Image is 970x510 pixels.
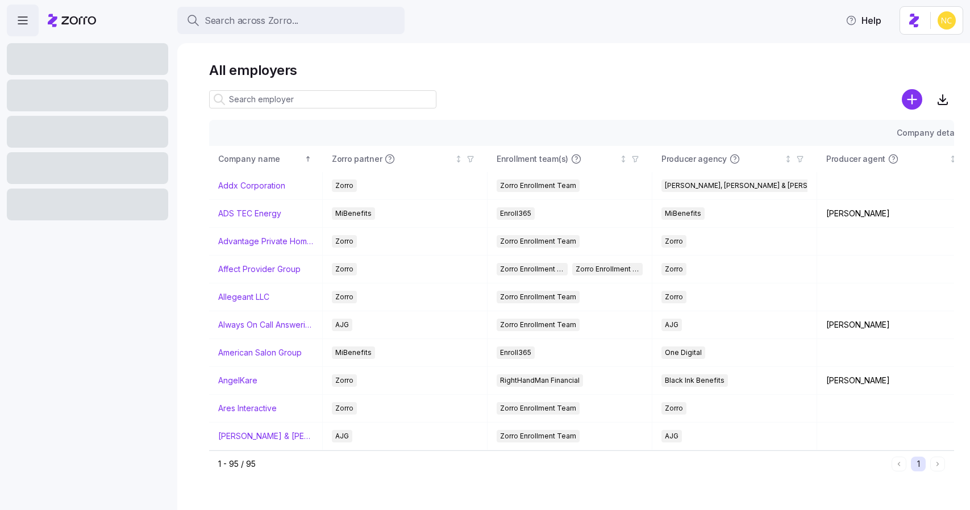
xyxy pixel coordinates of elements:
a: Advantage Private Home Care [218,236,313,247]
span: Zorro [335,179,353,192]
div: 1 - 95 / 95 [218,458,887,470]
span: Zorro [335,235,353,248]
span: AJG [335,430,349,442]
span: [PERSON_NAME], [PERSON_NAME] & [PERSON_NAME] [665,179,843,192]
button: 1 [911,457,926,471]
span: Help [846,14,881,27]
div: Company name [218,153,302,165]
a: Ares Interactive [218,403,277,414]
span: MiBenefits [335,346,372,359]
span: Zorro Enrollment Experts [576,263,640,275]
a: Affect Provider Group [218,264,301,275]
img: e03b911e832a6112bf72643c5874f8d8 [938,11,956,30]
span: Zorro [335,291,353,303]
span: Enroll365 [500,346,531,359]
a: Always On Call Answering Service [218,319,313,331]
a: Addx Corporation [218,180,285,191]
a: AngelKare [218,375,257,386]
div: Not sorted [455,155,463,163]
span: RightHandMan Financial [500,374,580,387]
button: Help [836,9,890,32]
span: Zorro partner [332,153,382,165]
span: Enrollment team(s) [497,153,568,165]
span: Zorro [665,235,683,248]
span: Zorro Enrollment Team [500,263,564,275]
th: Enrollment team(s)Not sorted [488,146,652,172]
span: One Digital [665,346,702,359]
input: Search employer [209,90,436,108]
button: Previous page [892,457,906,471]
svg: add icon [902,89,922,110]
span: Zorro Enrollment Team [500,179,576,192]
div: Not sorted [949,155,957,163]
th: Company nameSorted ascending [209,146,323,172]
a: [PERSON_NAME] & [PERSON_NAME]'s [218,430,313,442]
span: Enroll365 [500,207,531,220]
span: Producer agent [826,153,885,165]
button: Next page [930,457,945,471]
a: Allegeant LLC [218,291,269,303]
span: Zorro [335,374,353,387]
h1: All employers [209,61,954,79]
span: Zorro Enrollment Team [500,430,576,442]
span: Zorro Enrollment Team [500,319,576,331]
th: Zorro partnerNot sorted [323,146,488,172]
span: Zorro [335,263,353,275]
span: AJG [335,319,349,331]
span: Zorro Enrollment Team [500,402,576,415]
a: American Salon Group [218,347,302,358]
span: Producer agency [661,153,727,165]
span: AJG [665,430,678,442]
th: Producer agencyNot sorted [652,146,817,172]
div: Not sorted [784,155,792,163]
span: Black Ink Benefits [665,374,725,387]
span: Zorro [665,291,683,303]
div: Sorted ascending [304,155,312,163]
span: Zorro [335,402,353,415]
span: AJG [665,319,678,331]
span: Search across Zorro... [205,14,298,28]
button: Search across Zorro... [177,7,405,34]
span: MiBenefits [665,207,701,220]
span: Zorro Enrollment Team [500,235,576,248]
span: Zorro Enrollment Team [500,291,576,303]
span: Zorro [665,402,683,415]
a: ADS TEC Energy [218,208,281,219]
span: MiBenefits [335,207,372,220]
span: Zorro [665,263,683,275]
div: Not sorted [619,155,627,163]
